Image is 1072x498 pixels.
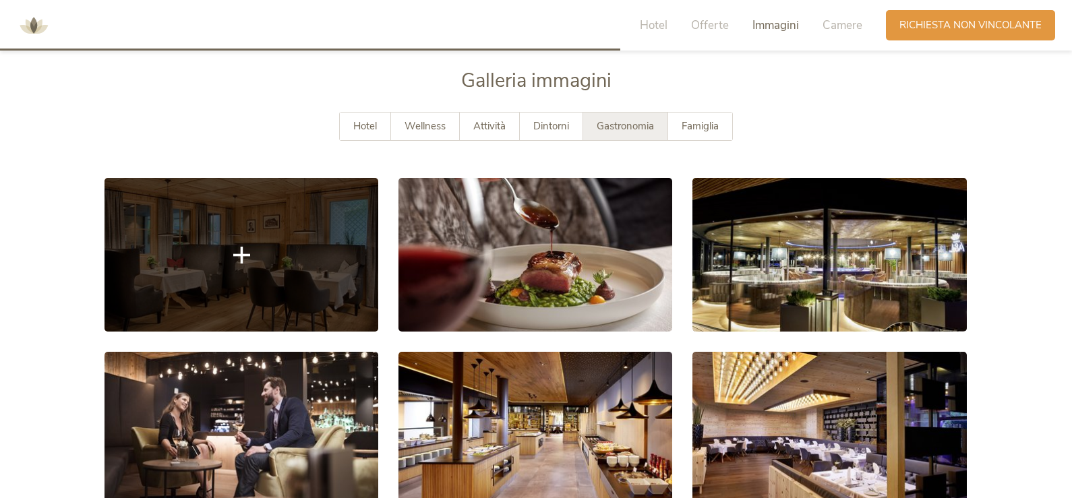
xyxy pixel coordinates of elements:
span: Wellness [405,119,446,133]
span: Gastronomia [597,119,654,133]
span: Richiesta non vincolante [899,18,1042,32]
span: Attività [473,119,506,133]
span: Hotel [640,18,667,33]
span: Galleria immagini [461,67,612,94]
span: Camere [823,18,862,33]
img: AMONTI & LUNARIS Wellnessresort [13,5,54,46]
span: Dintorni [533,119,569,133]
span: Immagini [752,18,799,33]
span: Famiglia [682,119,719,133]
span: Hotel [353,119,377,133]
a: AMONTI & LUNARIS Wellnessresort [13,20,54,30]
span: Offerte [691,18,729,33]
